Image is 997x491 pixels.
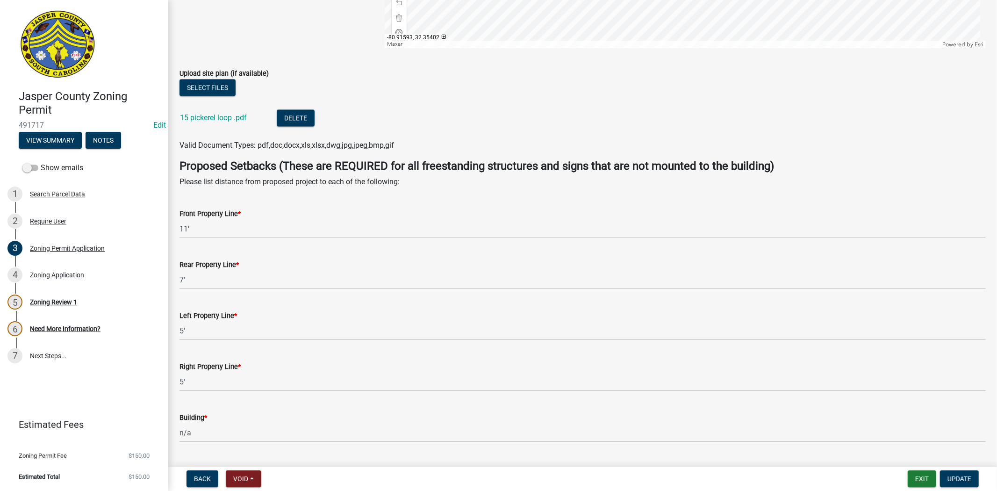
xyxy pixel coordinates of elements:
span: $150.00 [129,453,150,459]
strong: Proposed Setbacks (These are REQUIRED for all freestanding structures and signs that are not moun... [179,159,774,173]
button: Notes [86,132,121,149]
span: Valid Document Types: pdf,doc,docx,xls,xlsx,dwg,jpg,jpeg,bmp,gif [179,141,394,150]
button: Select files [179,79,236,96]
span: Void [233,475,248,483]
div: Require User [30,218,66,224]
wm-modal-confirm: Delete Document [277,114,315,123]
a: Edit [153,121,166,130]
label: Building [179,415,207,421]
div: 2 [7,214,22,229]
p: Please list distance from proposed project to each of the following: [179,176,986,188]
wm-modal-confirm: Summary [19,137,82,144]
div: 3 [7,241,22,256]
button: View Summary [19,132,82,149]
span: 491717 [19,121,150,130]
div: Zoning Review 1 [30,299,77,305]
div: 4 [7,267,22,282]
button: Back [186,470,218,487]
div: Zoning Application [30,272,84,278]
label: Left Property Line [179,313,237,319]
a: Estimated Fees [7,415,153,434]
button: Update [940,470,979,487]
div: Powered by [940,41,986,48]
div: Zoning Permit Application [30,245,105,252]
label: Show emails [22,162,83,173]
div: Search Parcel Data [30,191,85,197]
div: 7 [7,348,22,363]
div: 6 [7,321,22,336]
img: Jasper County, South Carolina [19,10,97,80]
button: Delete [277,109,315,126]
label: Rear Property Line [179,262,239,268]
div: Maxar [385,41,940,48]
span: Zoning Permit Fee [19,453,67,459]
wm-modal-confirm: Edit Application Number [153,121,166,130]
div: 5 [7,295,22,310]
wm-modal-confirm: Notes [86,137,121,144]
div: 1 [7,187,22,202]
span: Back [194,475,211,483]
label: Right Property Line [179,364,241,370]
a: 15 pickerel loop .pdf [180,113,247,122]
span: Estimated Total [19,474,60,480]
a: Esri [975,41,983,48]
h4: Jasper County Zoning Permit [19,90,161,117]
label: Upload site plan (if available) [179,71,269,77]
div: Need More Information? [30,325,100,332]
button: Exit [908,470,936,487]
label: Front Property Line [179,211,241,217]
button: Void [226,470,261,487]
span: $150.00 [129,474,150,480]
span: Update [947,475,971,483]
